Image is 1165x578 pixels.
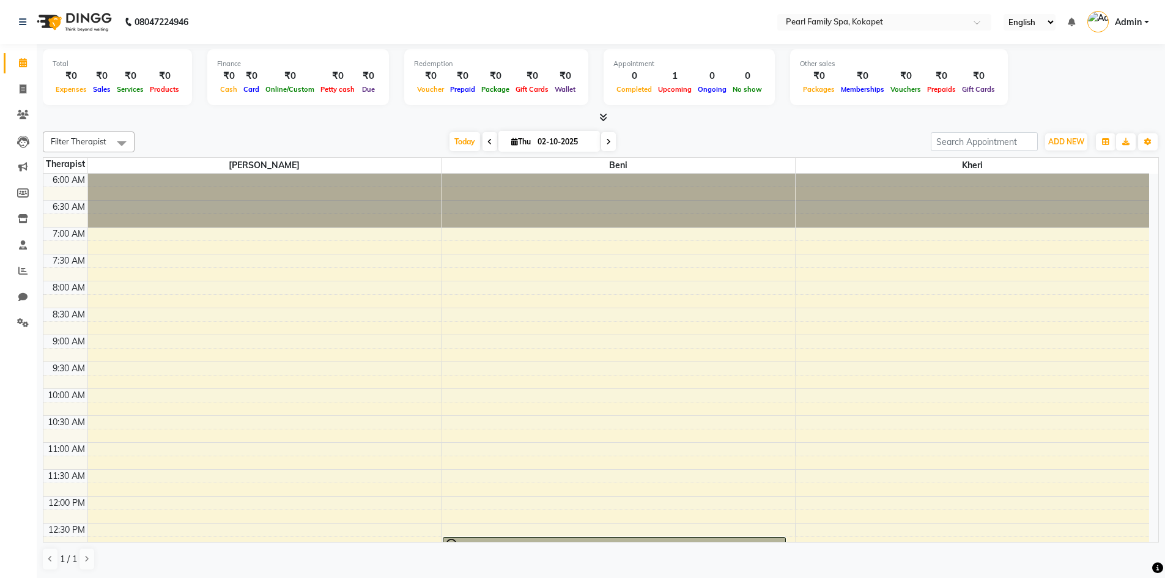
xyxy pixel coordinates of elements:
span: Gift Cards [959,85,998,94]
span: Sales [90,85,114,94]
div: ₹0 [552,69,579,83]
b: 08047224946 [135,5,188,39]
div: Appointment [613,59,765,69]
div: ₹0 [924,69,959,83]
div: 0 [613,69,655,83]
div: 6:00 AM [50,174,87,187]
div: 9:00 AM [50,335,87,348]
input: Search Appointment [931,132,1038,151]
span: Upcoming [655,85,695,94]
div: 11:30 AM [45,470,87,483]
span: Vouchers [887,85,924,94]
span: Due [359,85,378,94]
span: Kheri [796,158,1149,173]
span: Memberships [838,85,887,94]
div: ₹0 [317,69,358,83]
div: ₹0 [262,69,317,83]
div: 10:00 AM [45,389,87,402]
span: Expenses [53,85,90,94]
span: Package [478,85,512,94]
div: ₹0 [240,69,262,83]
div: ₹0 [358,69,379,83]
span: Admin [1115,16,1142,29]
span: Today [449,132,480,151]
div: ₹0 [478,69,512,83]
button: ADD NEW [1045,133,1087,150]
div: Therapist [43,158,87,171]
span: No show [730,85,765,94]
div: ₹0 [90,69,114,83]
div: 12:30 PM [46,524,87,536]
div: 10:30 AM [45,416,87,429]
span: Services [114,85,147,94]
div: ₹0 [447,69,478,83]
div: 6:30 AM [50,201,87,213]
div: Total [53,59,182,69]
input: 2025-10-02 [534,133,595,151]
span: Voucher [414,85,447,94]
div: ₹0 [114,69,147,83]
span: Petty cash [317,85,358,94]
span: Prepaids [924,85,959,94]
div: 1 [655,69,695,83]
div: 9:30 AM [50,362,87,375]
span: Online/Custom [262,85,317,94]
div: 7:30 AM [50,254,87,267]
span: Wallet [552,85,579,94]
div: 8:00 AM [50,281,87,294]
div: ₹0 [53,69,90,83]
div: Other sales [800,59,998,69]
span: Thu [508,137,534,146]
div: ₹0 [959,69,998,83]
span: 1 / 1 [60,553,77,566]
img: Admin [1087,11,1109,32]
span: Packages [800,85,838,94]
span: Ongoing [695,85,730,94]
div: Finance [217,59,379,69]
span: [PERSON_NAME] [88,158,442,173]
span: Completed [613,85,655,94]
div: ₹0 [414,69,447,83]
span: Products [147,85,182,94]
div: ₹0 [512,69,552,83]
div: 11:00 AM [45,443,87,456]
div: ₹0 [838,69,887,83]
img: logo [31,5,115,39]
div: Redemption [414,59,579,69]
span: Filter Therapist [51,136,106,146]
span: Cash [217,85,240,94]
div: ₹0 [217,69,240,83]
div: 7:00 AM [50,228,87,240]
span: Gift Cards [512,85,552,94]
div: ₹0 [887,69,924,83]
span: Prepaid [447,85,478,94]
div: ₹0 [147,69,182,83]
span: ADD NEW [1048,137,1084,146]
div: 12:00 PM [46,497,87,509]
div: ₹0 [800,69,838,83]
div: 0 [695,69,730,83]
span: Card [240,85,262,94]
span: beni [442,158,795,173]
div: 0 [730,69,765,83]
div: 8:30 AM [50,308,87,321]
